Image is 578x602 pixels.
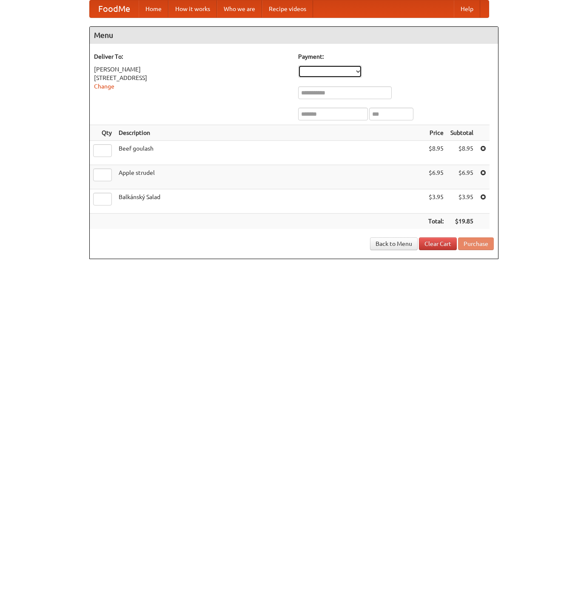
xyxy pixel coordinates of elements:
a: FoodMe [90,0,139,17]
h4: Menu [90,27,498,44]
td: $6.95 [425,165,447,189]
a: Change [94,83,114,90]
div: [STREET_ADDRESS] [94,74,290,82]
th: Total: [425,214,447,229]
td: $8.95 [425,141,447,165]
a: How it works [168,0,217,17]
th: $19.85 [447,214,477,229]
th: Description [115,125,425,141]
td: $8.95 [447,141,477,165]
a: Who we are [217,0,262,17]
td: Balkánský Salad [115,189,425,214]
button: Purchase [458,237,494,250]
h5: Deliver To: [94,52,290,61]
a: Back to Menu [370,237,418,250]
a: Clear Cart [419,237,457,250]
a: Help [454,0,480,17]
th: Price [425,125,447,141]
h5: Payment: [298,52,494,61]
td: $6.95 [447,165,477,189]
div: [PERSON_NAME] [94,65,290,74]
th: Subtotal [447,125,477,141]
td: $3.95 [447,189,477,214]
td: Beef goulash [115,141,425,165]
td: $3.95 [425,189,447,214]
th: Qty [90,125,115,141]
td: Apple strudel [115,165,425,189]
a: Recipe videos [262,0,313,17]
a: Home [139,0,168,17]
